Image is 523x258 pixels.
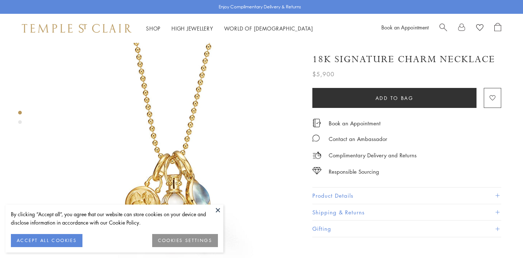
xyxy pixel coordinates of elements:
[219,3,301,11] p: Enjoy Complimentary Delivery & Returns
[494,23,501,34] a: Open Shopping Bag
[487,224,516,251] iframe: Gorgias live chat messenger
[312,88,477,108] button: Add to bag
[171,25,213,32] a: High JewelleryHigh Jewellery
[312,151,321,160] img: icon_delivery.svg
[329,119,381,127] a: Book an Appointment
[11,234,82,247] button: ACCEPT ALL COOKIES
[329,151,417,160] p: Complimentary Delivery and Returns
[312,204,501,221] button: Shipping & Returns
[224,25,313,32] a: World of [DEMOGRAPHIC_DATA]World of [DEMOGRAPHIC_DATA]
[312,188,501,204] button: Product Details
[146,25,161,32] a: ShopShop
[376,94,414,102] span: Add to bag
[329,134,387,144] div: Contact an Ambassador
[312,119,321,127] img: icon_appointment.svg
[146,24,313,33] nav: Main navigation
[476,23,483,34] a: View Wishlist
[22,24,131,33] img: Temple St. Clair
[329,167,379,176] div: Responsible Sourcing
[381,24,429,31] a: Book an Appointment
[18,109,22,130] div: Product gallery navigation
[312,221,501,237] button: Gifting
[439,23,447,34] a: Search
[312,53,495,66] h1: 18K Signature Charm Necklace
[312,69,335,79] span: $5,900
[312,167,321,174] img: icon_sourcing.svg
[11,210,218,227] div: By clicking “Accept all”, you agree that our website can store cookies on your device and disclos...
[312,134,320,142] img: MessageIcon-01_2.svg
[152,234,218,247] button: COOKIES SETTINGS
